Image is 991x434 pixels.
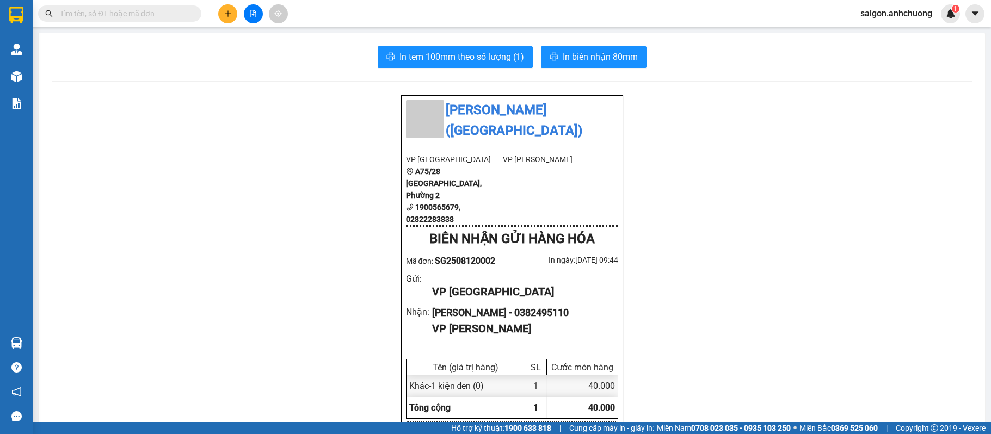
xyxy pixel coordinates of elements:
img: solution-icon [11,98,22,109]
img: warehouse-icon [11,337,22,349]
span: file-add [249,10,257,17]
div: BIÊN NHẬN GỬI HÀNG HÓA [406,229,618,250]
div: 40.000 [547,375,618,396]
span: aim [274,10,282,17]
span: search [45,10,53,17]
sup: 1 [952,5,959,13]
div: Nhận : [406,305,433,319]
div: SL [528,362,544,373]
span: notification [11,387,22,397]
span: In tem 100mm theo số lượng (1) [399,50,524,64]
button: printerIn tem 100mm theo số lượng (1) [378,46,533,68]
img: warehouse-icon [11,44,22,55]
span: message [11,411,22,421]
strong: 1900 633 818 [504,424,551,432]
span: question-circle [11,362,22,373]
div: VP [PERSON_NAME] [432,320,609,337]
span: | [886,422,888,434]
span: Cung cấp máy in - giấy in: [569,422,654,434]
div: Tên (giá trị hàng) [409,362,522,373]
button: file-add [244,4,263,23]
span: caret-down [970,9,980,18]
span: printer [550,52,558,63]
span: Hỗ trợ kỹ thuật: [451,422,551,434]
button: plus [218,4,237,23]
span: SG2508120002 [435,256,495,266]
span: printer [386,52,395,63]
img: icon-new-feature [946,9,956,18]
div: In ngày: [DATE] 09:44 [512,254,618,266]
span: copyright [931,424,938,432]
span: Miền Bắc [799,422,878,434]
div: 1 [525,375,547,396]
span: 1 [953,5,957,13]
img: warehouse-icon [11,71,22,82]
span: plus [224,10,232,17]
div: Cước món hàng [550,362,615,373]
button: aim [269,4,288,23]
span: environment [406,168,414,175]
span: 1 [533,402,538,413]
button: caret-down [965,4,984,23]
input: Tìm tên, số ĐT hoặc mã đơn [60,8,188,20]
span: In biên nhận 80mm [563,50,638,64]
button: printerIn biên nhận 80mm [541,46,647,68]
div: Mã đơn: [406,254,512,268]
img: logo-vxr [9,7,23,23]
li: VP [GEOGRAPHIC_DATA] [406,153,503,165]
b: 1900565679, 02822283838 [406,203,460,224]
span: phone [406,203,414,211]
li: [PERSON_NAME] ([GEOGRAPHIC_DATA]) [406,100,618,141]
span: | [559,422,561,434]
div: Gửi : [406,272,433,286]
span: Tổng cộng [409,402,451,413]
span: Miền Nam [657,422,791,434]
span: Khác - 1 kiện đen (0) [409,381,484,391]
div: VP [GEOGRAPHIC_DATA] [432,283,609,300]
span: saigon.anhchuong [852,7,941,20]
span: 40.000 [588,402,615,413]
div: [PERSON_NAME] - 0382495110 [432,305,609,320]
strong: 0708 023 035 - 0935 103 250 [691,424,791,432]
b: A75/28 [GEOGRAPHIC_DATA], Phường 2 [406,167,482,200]
strong: 0369 525 060 [831,424,878,432]
li: VP [PERSON_NAME] [503,153,600,165]
span: ⚪️ [793,426,797,430]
